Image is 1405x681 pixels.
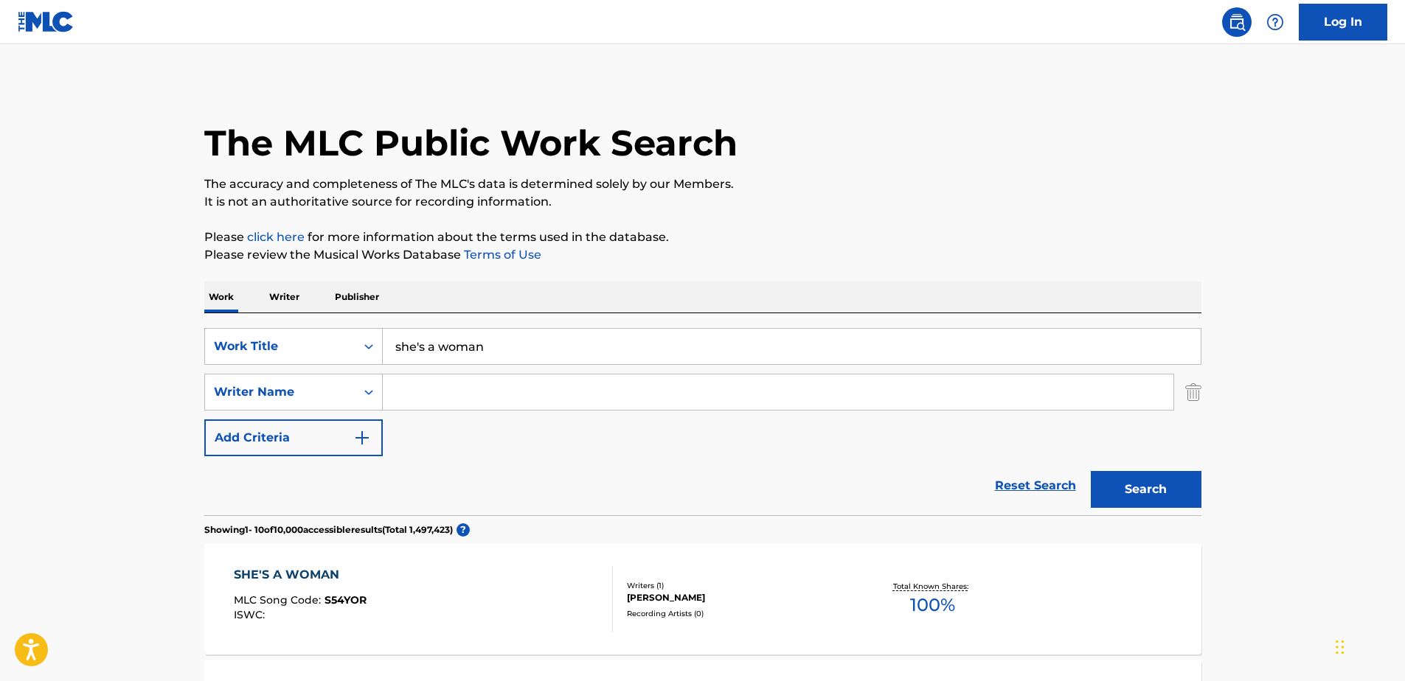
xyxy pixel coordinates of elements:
[1228,13,1246,31] img: search
[627,580,850,591] div: Writers ( 1 )
[627,591,850,604] div: [PERSON_NAME]
[1299,4,1387,41] a: Log In
[214,383,347,401] div: Writer Name
[893,581,972,592] p: Total Known Shares:
[204,523,453,537] p: Showing 1 - 10 of 10,000 accessible results (Total 1,497,423 )
[1091,471,1201,508] button: Search
[988,469,1083,502] a: Reset Search
[204,282,238,312] p: Work
[353,429,371,447] img: 9d2ae6d4665cec9f34b9.svg
[330,282,384,312] p: Publisher
[910,592,955,618] span: 100 %
[234,593,325,607] span: MLC Song Code :
[457,523,470,537] span: ?
[204,228,1201,246] p: Please for more information about the terms used in the database.
[1266,13,1284,31] img: help
[204,121,738,165] h1: The MLC Public Work Search
[204,246,1201,264] p: Please review the Musical Works Database
[1331,610,1405,681] iframe: Chat Widget
[1222,7,1252,37] a: Public Search
[204,544,1201,654] a: SHE'S A WOMANMLC Song Code:S54YORISWC:Writers (1)[PERSON_NAME]Recording Artists (0)Total Known Sh...
[204,193,1201,211] p: It is not an authoritative source for recording information.
[265,282,304,312] p: Writer
[204,419,383,456] button: Add Criteria
[1185,374,1201,411] img: Delete Criterion
[214,338,347,355] div: Work Title
[627,608,850,619] div: Recording Artists ( 0 )
[247,230,305,244] a: click here
[204,328,1201,515] form: Search Form
[1336,625,1345,669] div: Drag
[461,248,541,262] a: Terms of Use
[1260,7,1290,37] div: Help
[18,11,74,32] img: MLC Logo
[234,608,268,621] span: ISWC :
[234,566,367,584] div: SHE'S A WOMAN
[325,593,367,607] span: S54YOR
[204,175,1201,193] p: The accuracy and completeness of The MLC's data is determined solely by our Members.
